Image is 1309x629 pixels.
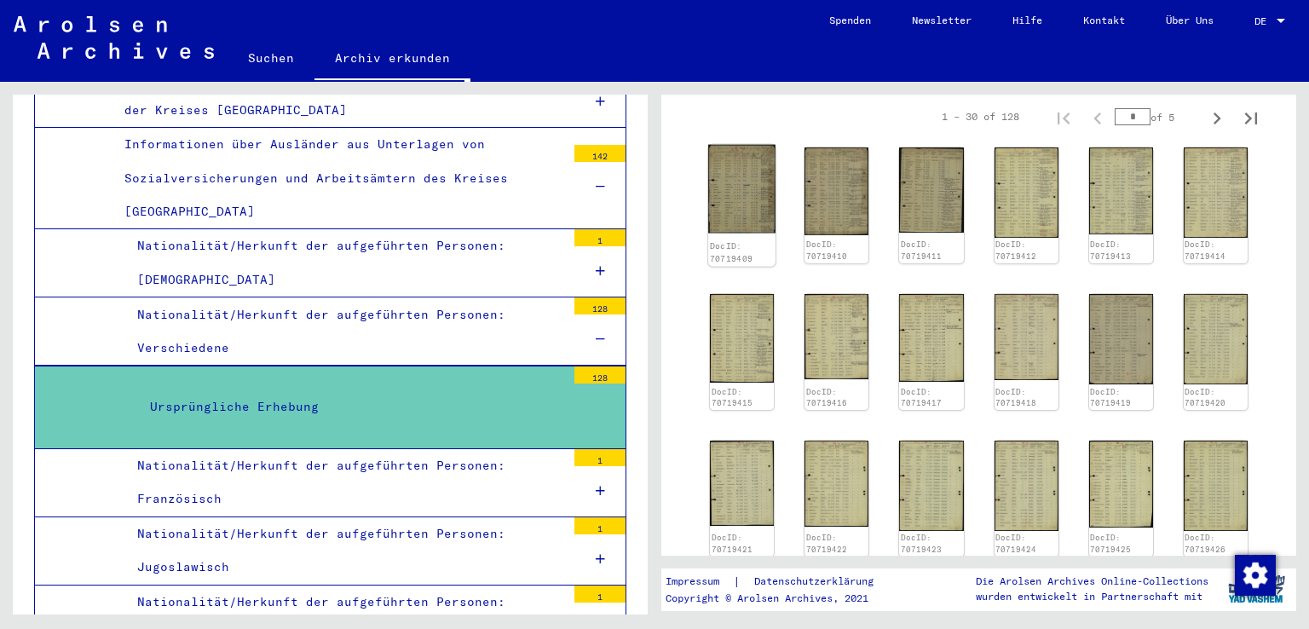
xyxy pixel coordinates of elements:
[899,294,963,382] img: 001.jpg
[1184,147,1248,238] img: 001.jpg
[124,517,566,584] div: Nationalität/Herkunft der aufgeführten Personen: Jugoslawisch
[314,38,470,82] a: Archiv erkunden
[741,573,894,591] a: Datenschutzerklärung
[1184,441,1248,531] img: 001.jpg
[710,241,753,263] a: DocID: 70719409
[995,294,1058,380] img: 001.jpg
[666,591,894,606] p: Copyright © Arolsen Archives, 2021
[1115,109,1200,125] div: of 5
[574,366,626,384] div: 128
[1185,533,1225,554] a: DocID: 70719426
[1089,294,1153,384] img: 001.jpg
[112,128,566,228] div: Informationen über Ausländer aus Unterlagen von Sozialversicherungen und Arbeitsämtern des Kreise...
[976,574,1208,589] p: Die Arolsen Archives Online-Collections
[901,387,942,408] a: DocID: 70719417
[574,586,626,603] div: 1
[899,441,963,531] img: 001.jpg
[1225,568,1289,610] img: yv_logo.png
[1090,533,1131,554] a: DocID: 70719425
[976,589,1208,604] p: wurden entwickelt in Partnerschaft mit
[1047,100,1081,134] button: First page
[228,38,314,78] a: Suchen
[712,533,753,554] a: DocID: 70719421
[1185,239,1225,261] a: DocID: 70719414
[995,387,1036,408] a: DocID: 70719418
[1081,100,1115,134] button: Previous page
[124,298,566,365] div: Nationalität/Herkunft der aufgeführten Personen: Verschiedene
[995,441,1058,531] img: 001.jpg
[574,517,626,534] div: 1
[666,573,733,591] a: Impressum
[14,16,214,59] img: Arolsen_neg.svg
[804,147,868,235] img: 001.jpg
[574,145,626,162] div: 142
[1184,294,1248,384] img: 001.jpg
[1089,441,1153,528] img: 001.jpg
[901,533,942,554] a: DocID: 70719423
[666,573,894,591] div: |
[574,449,626,466] div: 1
[942,109,1019,124] div: 1 – 30 of 128
[995,239,1036,261] a: DocID: 70719412
[1090,387,1131,408] a: DocID: 70719419
[710,294,774,383] img: 001.jpg
[995,533,1036,554] a: DocID: 70719424
[712,387,753,408] a: DocID: 70719415
[806,387,847,408] a: DocID: 70719416
[1235,555,1276,596] img: Zustimmung ändern
[124,229,566,296] div: Nationalität/Herkunft der aufgeführten Personen: [DEMOGRAPHIC_DATA]
[137,390,566,424] div: Ursprüngliche Erhebung
[124,449,566,516] div: Nationalität/Herkunft der aufgeführten Personen: Französisch
[1185,387,1225,408] a: DocID: 70719420
[899,147,963,233] img: 001.jpg
[901,239,942,261] a: DocID: 70719411
[804,441,868,527] img: 001.jpg
[1090,239,1131,261] a: DocID: 70719413
[995,147,1058,238] img: 001.jpg
[710,441,774,525] img: 001.jpg
[574,229,626,246] div: 1
[708,145,776,234] img: 001.jpg
[1089,147,1153,234] img: 001.jpg
[1234,100,1268,134] button: Last page
[804,294,868,379] img: 001.jpg
[806,533,847,554] a: DocID: 70719422
[1200,100,1234,134] button: Next page
[806,239,847,261] a: DocID: 70719410
[1254,15,1273,27] span: DE
[574,297,626,314] div: 128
